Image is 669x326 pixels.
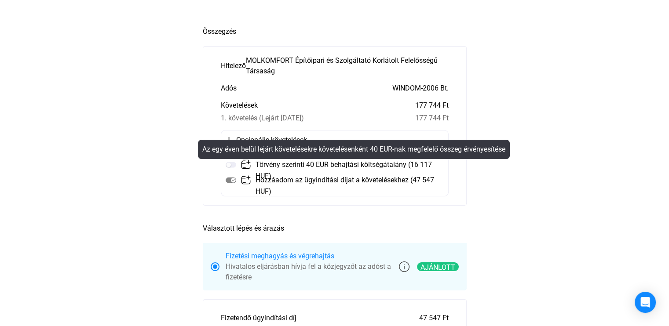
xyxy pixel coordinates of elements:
[392,84,449,92] font: WINDOM-2006 Bt.
[635,292,656,313] div: Intercom Messenger megnyitása
[202,145,505,153] font: Az egy éven belül lejárt követelésekre követelésenként 40 EUR-nak megfelelő összeg érvényesítése
[221,62,246,70] font: Hitelező
[399,261,409,272] img: info-szürke-körvonal
[226,262,391,281] font: Hivatalos eljárásban hívja fel a közjegyzőt az adóst a fizetésre
[226,252,334,260] font: Fizetési meghagyás és végrehajtás
[419,314,449,322] font: 47 547 Ft
[256,176,434,196] font: Hozzáadom az ügyindítási díjat a követelésekhez (47 547 HUF)
[221,101,258,109] font: Követelések
[221,114,304,122] font: 1. követelés (Lejárt [DATE])
[203,224,284,232] font: Választott lépés és árazás
[399,261,459,272] a: info-szürke-körvonalAjánlott
[246,56,438,75] font: MOLKOMFORT Építőipari és Szolgáltató Korlátolt Felelősségű Társaság
[203,27,236,36] font: Összegzés
[415,101,449,109] font: 177 744 Ft
[221,84,237,92] font: Adós
[415,114,449,122] font: 177 744 Ft
[221,314,296,322] font: Fizetendő ügyindítási díj
[226,175,236,185] img: bekapcsolható-letiltott
[241,175,251,185] img: add-claim
[420,263,455,272] font: Ajánlott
